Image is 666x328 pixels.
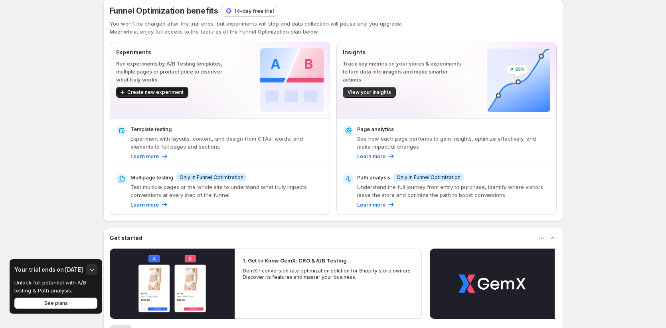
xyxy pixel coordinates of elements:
p: Experiments [116,48,235,56]
a: Learn more [357,201,395,209]
h2: 1. Get to Know GemX: CRO & A/B Testing [243,256,347,264]
p: See how each page performs to gain insights, optimize effectively, and make impactful changes [357,135,550,151]
h3: Your trial ends on [DATE] [14,266,83,274]
button: Create new experiment [116,87,188,98]
p: Learn more [357,201,385,209]
p: Experiment with layouts, content, and design from CTAs, words, and elements to full pages and sec... [130,135,324,151]
img: 14-day free trial [225,7,233,15]
p: GemX - conversion rate optimization solution for Shopify store owners. Discover its features and ... [243,268,414,280]
p: Learn more [130,152,159,160]
button: Play video [110,248,235,319]
span: See plans [44,300,68,306]
img: Insights [487,48,550,112]
p: Test multiple pages or the whole site to understand what truly impacts conversions at every step ... [130,183,324,199]
p: Unlock full potential with A/B testing & Path analysis. [14,278,92,294]
p: 14-day free trial [234,7,274,15]
span: Only in Funnel Optimization [397,174,460,181]
h3: Get started [110,234,142,242]
p: Insights [343,48,461,56]
p: Page analytics [357,125,394,133]
p: Template testing [130,125,172,133]
span: Funnel Optimization benefits [110,6,218,16]
button: View your insights [343,87,396,98]
p: Understand the full journey from entry to purchase, identify where visitors leave the store and o... [357,183,550,199]
a: Learn more [130,152,168,160]
button: See plans [14,298,97,309]
a: Learn more [357,152,395,160]
span: Only in Funnel Optimization [180,174,243,181]
span: Create new experiment [127,89,184,95]
p: Multipage testing [130,173,173,181]
p: Learn more [357,152,385,160]
p: Meanwhile, enjoy full access to the features of the Funnel Optimization plan below. [110,28,557,36]
img: Experiments [260,48,324,112]
p: You won't be charged after the trial ends, but experiments will stop and data collection will pau... [110,20,557,28]
p: Track key metrics on your stores & experiments to turn data into insights and make smarter actions [343,60,461,83]
p: Path analysis [357,173,390,181]
button: Play video [430,248,555,319]
a: Learn more [130,201,168,209]
p: Run experiments by A/B Testing templates, multiple pages or product price to discover what truly ... [116,60,235,83]
p: Learn more [130,201,159,209]
span: View your insights [348,89,391,95]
